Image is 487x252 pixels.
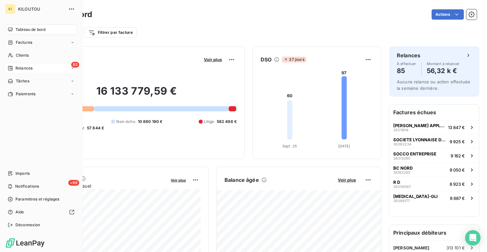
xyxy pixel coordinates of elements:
span: 9 925 € [450,139,465,144]
h6: Balance âgée [224,176,259,184]
span: Tâches [16,78,29,84]
span: 57 844 € [87,125,104,131]
span: 36356067 [393,185,411,189]
button: [PERSON_NAME] APPLICATION3551181413 847 € [389,120,479,134]
a: Aide [5,207,77,217]
span: 9 050 € [450,167,465,173]
span: 10 880 190 € [138,119,163,125]
button: [MEDICAL_DATA]-GLI363881778 687 € [389,191,479,205]
button: SOCIETE LYONNAISE DE TRAVAUX PUBLICS363832349 925 € [389,134,479,148]
span: Paramètres et réglages [15,196,59,202]
span: Litige [204,119,214,125]
tspan: Sept. 25 [282,144,297,148]
span: Non-échu [116,119,135,125]
span: 85 [71,62,79,68]
span: Tableau de bord [15,27,45,33]
span: SOCCO ENTREPRISE [393,151,436,156]
span: [PERSON_NAME] APPLICATION [393,123,445,128]
span: 313 101 € [446,245,465,250]
span: Aucune relance ou action effectuée la semaine dernière. [397,79,470,91]
span: 8 687 € [450,196,465,201]
span: 36388177 [393,199,410,203]
img: Logo LeanPay [5,238,45,248]
div: KI [5,4,15,14]
h4: 85 [397,66,416,76]
span: Clients [16,52,29,58]
button: Filtrer par facture [84,27,137,38]
button: BC NORD361932659 050 € [389,163,479,177]
span: 8 923 € [450,182,465,187]
span: À effectuer [397,62,416,66]
span: [PERSON_NAME] [393,245,429,250]
button: SOCCO ENTREPRISE363130859 162 € [389,148,479,163]
span: Voir plus [204,57,222,62]
button: Voir plus [202,57,224,62]
span: 582 496 € [217,119,237,125]
span: Aide [15,209,24,215]
span: BC NORD [393,165,413,171]
button: Voir plus [169,177,188,183]
span: 36193265 [393,171,410,174]
span: [MEDICAL_DATA]-GLI [393,194,438,199]
span: Déconnexion [15,222,40,228]
button: Actions [432,9,464,20]
span: KILOUTOU [18,6,64,12]
h6: Relances [397,51,420,59]
span: Voir plus [171,178,186,182]
span: Factures [16,40,32,45]
span: R D [393,180,400,185]
h6: DSO [261,56,272,63]
span: 37 jours [282,57,306,62]
span: Montant à relancer [427,62,460,66]
span: 36313085 [393,156,410,160]
h4: 56,32 k € [427,66,460,76]
span: Imports [15,171,30,176]
span: Paiements [16,91,35,97]
span: SOCIETE LYONNAISE DE TRAVAUX PUBLICS [393,137,447,142]
tspan: [DATE] [338,144,350,148]
span: 13 847 € [448,125,465,130]
span: 35511814 [393,128,408,132]
span: Chiffre d'affaires mensuel [36,182,166,189]
span: Relances [15,65,33,71]
span: +99 [68,180,79,186]
button: R D363560678 923 € [389,177,479,191]
span: 9 162 € [451,153,465,158]
h6: Principaux débiteurs [389,225,479,240]
h6: Factures échues [389,105,479,120]
span: Voir plus [338,177,356,182]
span: 36383234 [393,142,411,146]
button: Voir plus [336,177,358,183]
span: Notifications [15,183,39,189]
div: Open Intercom Messenger [465,230,481,246]
h2: 16 133 779,59 € [36,85,237,104]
